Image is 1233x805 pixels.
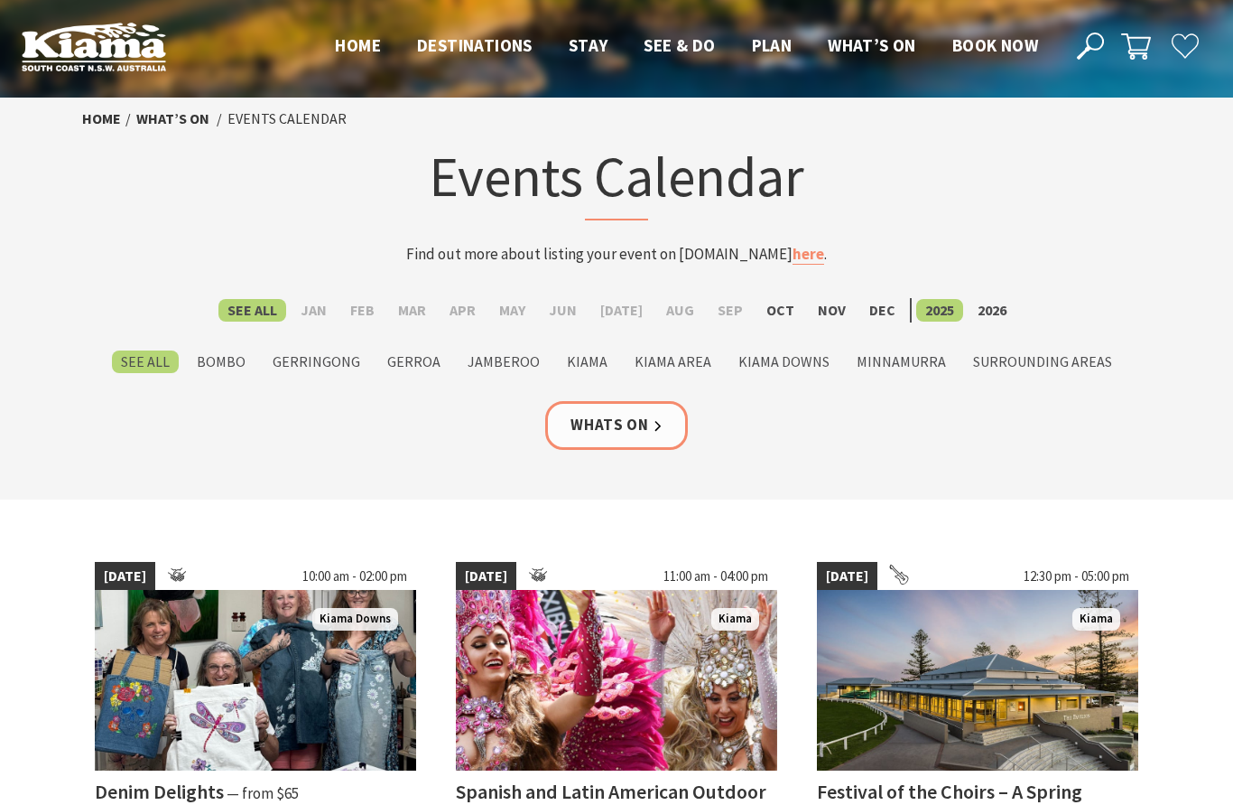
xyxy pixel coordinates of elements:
[952,34,1038,56] span: Book now
[188,351,255,373] label: Bombo
[848,351,955,373] label: Minnamurra
[95,562,155,591] span: [DATE]
[378,351,450,373] label: Gerroa
[112,351,179,373] label: See All
[335,34,381,56] span: Home
[817,562,877,591] span: [DATE]
[95,590,416,771] img: group holding up their denim paintings
[263,140,970,220] h1: Events Calendar
[312,608,398,631] span: Kiama Downs
[860,299,904,322] label: Dec
[793,244,824,265] a: here
[95,779,224,804] h4: Denim Delights
[389,299,435,322] label: Mar
[22,22,166,71] img: Kiama Logo
[136,109,209,128] a: What’s On
[752,34,793,56] span: Plan
[317,32,1056,61] nav: Main Menu
[227,783,299,803] span: ⁠— from $65
[817,590,1138,771] img: 2023 Festival of Choirs at the Kiama Pavilion
[456,590,777,771] img: Dancers in jewelled pink and silver costumes with feathers, holding their hands up while smiling
[626,351,720,373] label: Kiama Area
[964,351,1121,373] label: Surrounding Areas
[729,351,839,373] label: Kiama Downs
[293,562,416,591] span: 10:00 am - 02:00 pm
[417,34,533,56] span: Destinations
[569,34,608,56] span: Stay
[916,299,963,322] label: 2025
[227,108,347,131] li: Events Calendar
[757,299,803,322] label: Oct
[490,299,534,322] label: May
[82,109,121,128] a: Home
[1015,562,1138,591] span: 12:30 pm - 05:00 pm
[1072,608,1120,631] span: Kiama
[709,299,752,322] label: Sep
[657,299,703,322] label: Aug
[545,401,688,449] a: Whats On
[969,299,1015,322] label: 2026
[644,34,715,56] span: See & Do
[558,351,616,373] label: Kiama
[591,299,652,322] label: [DATE]
[828,34,916,56] span: What’s On
[809,299,855,322] label: Nov
[711,608,759,631] span: Kiama
[456,562,516,591] span: [DATE]
[341,299,384,322] label: Feb
[440,299,485,322] label: Apr
[263,242,970,267] p: Find out more about listing your event on [DOMAIN_NAME] .
[264,351,369,373] label: Gerringong
[654,562,777,591] span: 11:00 am - 04:00 pm
[540,299,586,322] label: Jun
[218,299,286,322] label: See All
[459,351,549,373] label: Jamberoo
[292,299,336,322] label: Jan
